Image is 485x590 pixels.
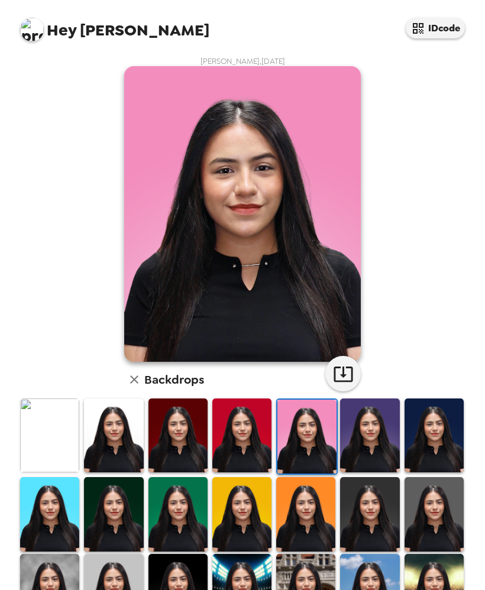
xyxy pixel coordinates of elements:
[144,370,204,389] h6: Backdrops
[124,66,361,362] img: user
[20,18,44,41] img: profile pic
[20,398,79,472] img: Original
[47,20,76,41] span: Hey
[406,18,465,38] button: IDcode
[201,56,285,66] span: [PERSON_NAME] , [DATE]
[20,12,209,38] span: [PERSON_NAME]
